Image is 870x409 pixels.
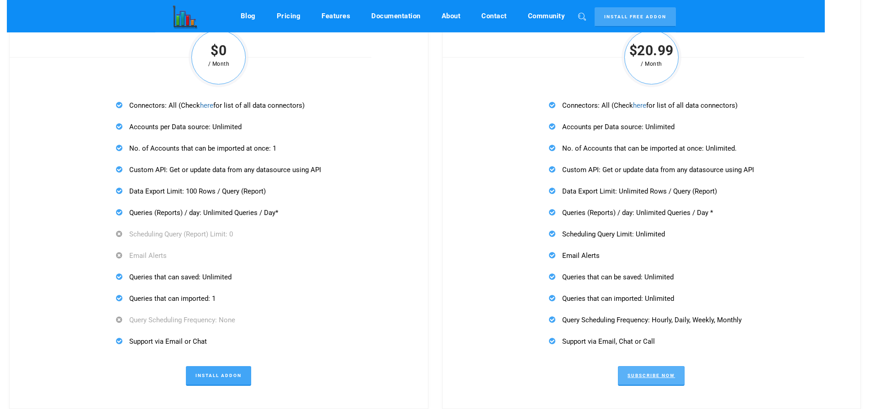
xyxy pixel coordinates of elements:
[116,314,321,325] p: Query Scheduling Frequency: None
[371,7,421,25] a: Documentation
[116,271,321,283] p: Queries that can saved: Unlimited
[116,336,321,347] p: Support via Email or Chat
[549,314,754,325] p: Query Scheduling Frequency: Hourly, Daily, Weekly, Monthly
[618,366,685,386] a: Subscribe Now
[442,7,461,25] a: About
[189,58,248,69] span: / Month
[116,100,321,111] p: Connectors: All (Check for list of all data connectors)
[481,7,507,25] a: Contact
[549,100,754,111] p: Connectors: All (Check for list of all data connectors)
[549,164,754,175] p: Custom API: Get or update data from any datasource using API
[200,101,213,110] a: here
[549,250,754,261] p: Email Alerts
[116,228,321,240] p: Scheduling Query (Report) Limit: 0
[633,101,646,110] a: here
[116,164,321,175] p: Custom API: Get or update data from any datasource using API
[549,185,754,197] p: Data Export Limit: Unlimited Rows / Query (Report)
[322,7,350,25] a: Features
[116,185,321,197] p: Data Export Limit: 100 Rows / Query (Report)
[549,121,754,132] p: Accounts per Data source: Unlimited
[116,121,321,132] p: Accounts per Data source: Unlimited
[241,7,256,25] a: Blog
[622,45,681,56] span: $20.99
[189,45,248,56] span: $0
[116,293,321,304] p: Queries that can imported: 1
[595,7,676,27] a: Install Free Addon
[528,7,565,25] a: Community
[549,142,754,154] p: No. of Accounts that can be imported at once: Unlimited.
[549,293,754,304] p: Queries that can imported: Unlimited
[549,228,754,240] p: Scheduling Query Limit: Unlimited
[186,366,251,386] a: Install Addon
[622,58,681,69] span: / Month
[116,142,321,154] p: No. of Accounts that can be imported at once: 1
[277,7,301,25] a: Pricing
[549,207,754,218] p: Queries (Reports) / day: Unlimited Queries / Day *
[116,207,321,218] p: Queries (Reports) / day: Unlimited Queries / Day*
[549,271,754,283] p: Queries that can be saved: Unlimited
[549,336,754,347] p: Support via Email, Chat or Call
[824,365,870,409] iframe: Chat Widget
[116,250,321,261] p: Email Alerts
